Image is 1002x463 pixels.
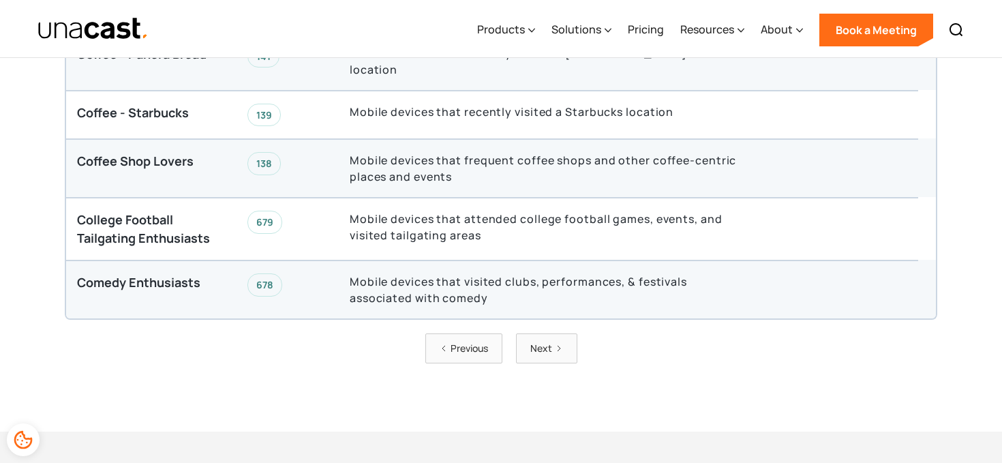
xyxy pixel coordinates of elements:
div: Resources [680,2,744,58]
a: home [37,17,149,41]
p: Mobile devices that attended college football games, events, and visited tailgating areas [350,211,737,243]
div: Solutions [551,21,601,38]
a: Pricing [628,2,664,58]
p: Mobile devices that visited clubs, performances, & festivals associated with comedy [350,273,737,306]
h3: College Football Tailgating Enthusiasts [77,211,226,248]
div: Next [530,340,552,356]
div: Products [477,21,525,38]
div: 139 [247,104,281,126]
div: About [761,21,793,38]
a: Book a Meeting [819,14,933,46]
div: About [761,2,803,58]
div: Cookie Preferences [7,423,40,456]
div: 138 [247,152,281,175]
h3: Coffee - Starbucks [77,104,226,122]
p: Mobile devices that frequent coffee shops and other coffee-centric places and events [350,152,737,185]
div: 678 [247,273,282,296]
p: Mobile devices that recently visited a [GEOGRAPHIC_DATA] location [350,45,737,78]
div: 679 [247,211,282,233]
h3: Comedy Enthusiasts [77,273,226,292]
div: Products [477,2,535,58]
img: Unacast text logo [37,17,149,41]
h3: Coffee Shop Lovers [77,152,226,170]
div: Solutions [551,2,611,58]
p: Mobile devices that recently visited a Starbucks location [350,104,673,120]
a: Next Page [516,333,577,363]
div: Previous [451,340,488,356]
div: Resources [680,21,734,38]
img: Search icon [948,22,965,38]
a: Previous Page [425,333,502,363]
div: List [65,333,937,363]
